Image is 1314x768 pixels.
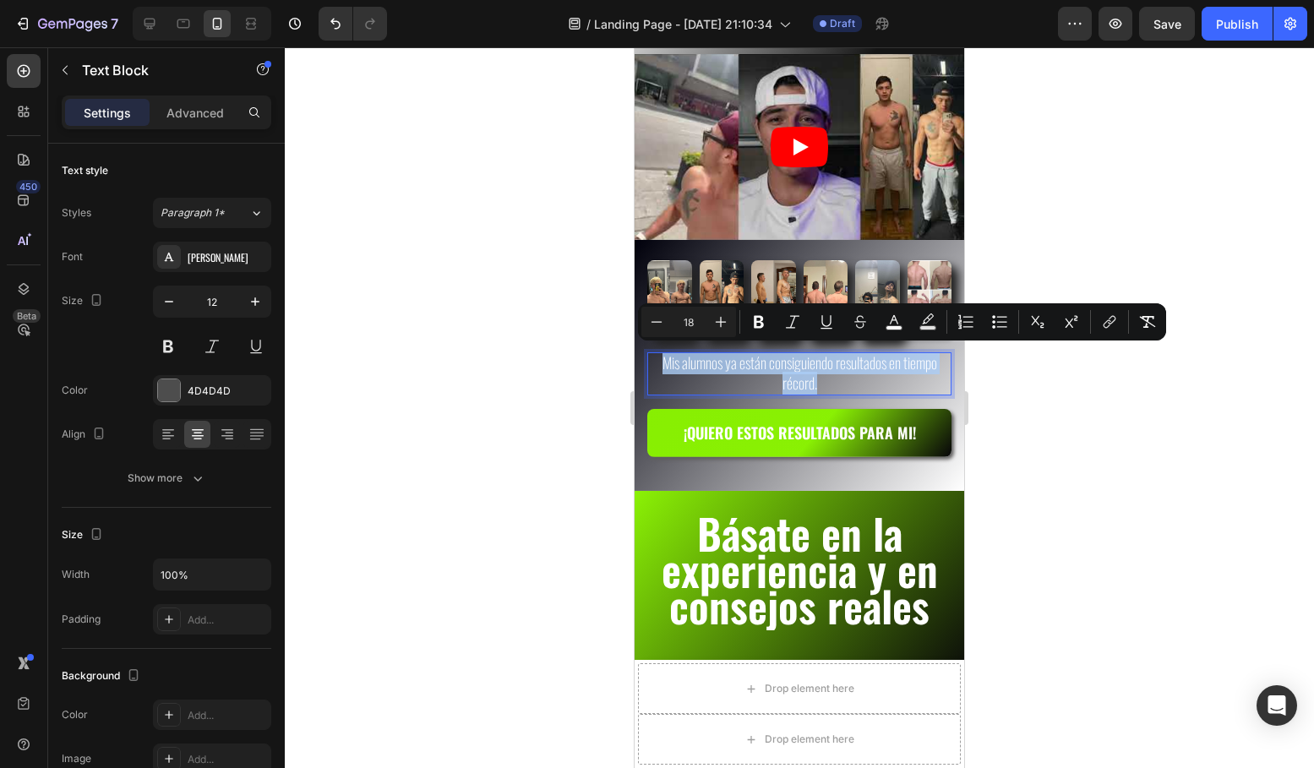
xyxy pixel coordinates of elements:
[638,303,1166,340] div: Editor contextual toolbar
[13,309,41,323] div: Beta
[1139,7,1195,41] button: Save
[594,15,772,33] span: Landing Page - [DATE] 21:10:34
[62,163,108,178] div: Text style
[319,7,387,41] div: Undo/Redo
[62,665,144,688] div: Background
[635,47,964,768] iframe: Design area
[153,198,271,228] button: Paragraph 1*
[84,104,131,122] p: Settings
[154,559,270,590] input: Auto
[1257,685,1297,726] div: Open Intercom Messenger
[62,751,91,766] div: Image
[188,250,267,265] div: [PERSON_NAME]
[62,707,88,722] div: Color
[16,180,41,193] div: 450
[1153,17,1181,31] span: Save
[166,104,224,122] p: Advanced
[62,567,90,582] div: Width
[111,14,118,34] p: 7
[188,752,267,767] div: Add...
[188,384,267,399] div: 4D4D4D
[7,7,126,41] button: 7
[62,463,271,493] button: Show more
[188,613,267,628] div: Add...
[82,60,226,80] p: Text Block
[161,205,225,221] span: Paragraph 1*
[62,290,106,313] div: Size
[62,249,83,264] div: Font
[830,16,855,31] span: Draft
[1216,15,1258,33] div: Publish
[188,708,267,723] div: Add...
[62,423,109,446] div: Align
[62,524,106,547] div: Size
[62,205,91,221] div: Styles
[1202,7,1273,41] button: Publish
[62,383,88,398] div: Color
[128,470,206,487] div: Show more
[586,15,591,33] span: /
[62,612,101,627] div: Padding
